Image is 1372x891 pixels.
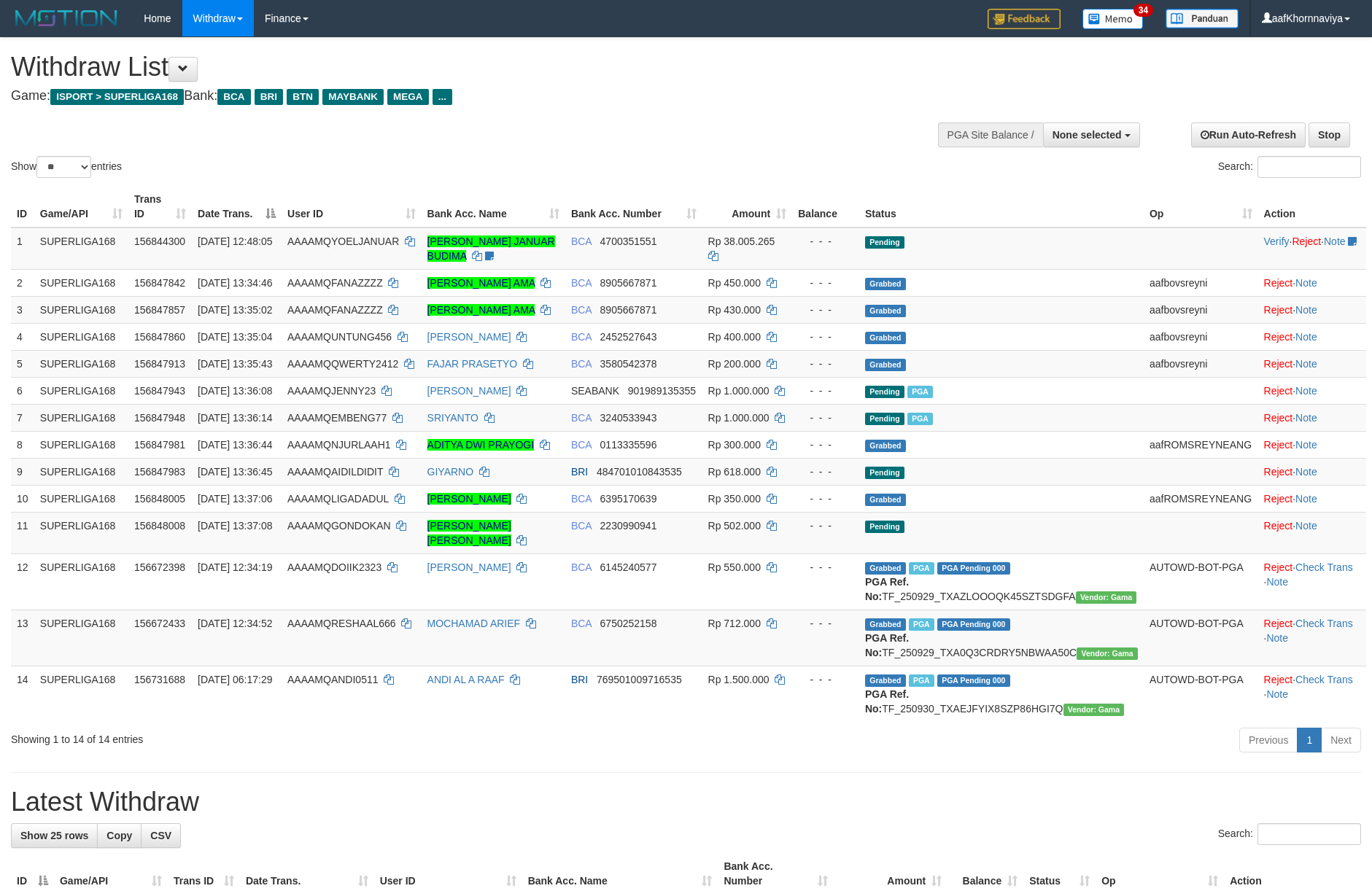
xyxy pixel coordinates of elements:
a: Stop [1309,122,1350,147]
input: Search: [1257,156,1361,178]
a: Reject [1264,412,1293,424]
td: aafbovsreyni [1144,296,1258,323]
td: · [1258,512,1366,553]
span: Rp 550.000 [708,561,761,573]
span: Rp 1.500.000 [708,674,770,685]
td: AUTOWD-BOT-PGA [1144,666,1258,722]
a: 1 [1297,728,1322,752]
td: SUPERLIGA168 [34,350,128,377]
th: Amount: activate to sort column ascending [702,186,793,227]
a: Reject [1292,236,1321,247]
td: · [1258,404,1366,431]
td: 10 [11,485,34,512]
span: Marked by aafromsomean [909,674,934,687]
img: Feedback.jpg [988,9,1061,29]
span: BRI [571,674,588,685]
td: SUPERLIGA168 [34,485,128,512]
span: AAAAMQANDI0511 [287,674,379,685]
b: PGA Ref. No: [865,632,909,658]
td: 12 [11,553,34,610]
td: aafbovsreyni [1144,350,1258,377]
td: SUPERLIGA168 [34,553,128,610]
a: Reject [1264,674,1293,685]
span: BTN [287,89,319,105]
select: Showentries [36,156,91,178]
a: Note [1295,520,1317,532]
a: Note [1295,304,1317,316]
span: 156848005 [134,493,185,505]
span: Copy 0113335596 to clipboard [600,439,657,451]
a: Reject [1264,304,1293,316]
a: Show 25 rows [11,823,98,848]
td: TF_250929_TXA0Q3CRDRY5NBWAA50C [859,610,1144,666]
span: ISPORT > SUPERLIGA168 [50,89,184,105]
a: Run Auto-Refresh [1191,122,1306,147]
td: SUPERLIGA168 [34,377,128,404]
a: Reject [1264,466,1293,478]
span: Copy 901989135355 to clipboard [628,385,696,397]
td: · · [1258,553,1366,610]
td: SUPERLIGA168 [34,610,128,666]
label: Search: [1218,156,1361,178]
span: 156847842 [134,277,185,289]
div: PGA Site Balance / [938,122,1043,147]
a: Note [1295,331,1317,343]
span: 156672398 [134,561,185,573]
td: aafROMSREYNEANG [1144,431,1258,458]
span: Rp 1.000.000 [708,385,770,397]
label: Search: [1218,823,1361,845]
td: · [1258,458,1366,485]
span: 156847860 [134,331,185,343]
span: MAYBANK [322,89,384,105]
span: Grabbed [865,440,906,452]
span: BCA [571,304,592,316]
div: - - - [798,672,853,687]
a: Note [1295,385,1317,397]
label: Show entries [11,156,122,178]
span: Copy 8905667871 to clipboard [600,304,657,316]
a: FAJAR PRASETYO [427,358,518,370]
span: Copy 6145240577 to clipboard [600,561,657,573]
span: [DATE] 12:34:19 [198,561,272,573]
span: [DATE] 13:35:02 [198,304,272,316]
th: Date Trans.: activate to sort column descending [192,186,282,227]
div: - - - [798,491,853,506]
span: Copy 3240533943 to clipboard [600,412,657,424]
span: [DATE] 13:36:14 [198,412,272,424]
span: [DATE] 06:17:29 [198,674,272,685]
a: Reject [1264,561,1293,573]
h1: Latest Withdraw [11,787,1361,817]
a: [PERSON_NAME] JANUAR BUDIMA [427,236,555,262]
div: - - - [798,616,853,631]
span: Copy [106,830,132,841]
th: Balance [792,186,859,227]
a: Next [1321,728,1361,752]
a: Reject [1264,439,1293,451]
span: 156847981 [134,439,185,451]
td: aafbovsreyni [1144,269,1258,296]
button: None selected [1043,122,1140,147]
span: [DATE] 13:37:06 [198,493,272,505]
span: Grabbed [865,674,906,687]
span: BCA [571,493,592,505]
span: BCA [571,358,592,370]
span: Rp 400.000 [708,331,761,343]
span: [DATE] 13:36:08 [198,385,272,397]
td: SUPERLIGA168 [34,269,128,296]
td: · [1258,485,1366,512]
span: Grabbed [865,494,906,506]
span: Rp 1.000.000 [708,412,770,424]
span: Copy 6750252158 to clipboard [600,618,657,629]
td: SUPERLIGA168 [34,404,128,431]
span: Rp 200.000 [708,358,761,370]
span: BCA [571,439,592,451]
span: AAAAMQEMBENG77 [287,412,387,424]
a: Check Trans [1295,561,1353,573]
a: Reject [1264,331,1293,343]
a: SRIYANTO [427,412,478,424]
span: BCA [571,520,592,532]
td: SUPERLIGA168 [34,458,128,485]
td: TF_250930_TXAEJFYIX8SZP86HGI7Q [859,666,1144,722]
img: Button%20Memo.svg [1082,9,1144,29]
th: ID [11,186,34,227]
